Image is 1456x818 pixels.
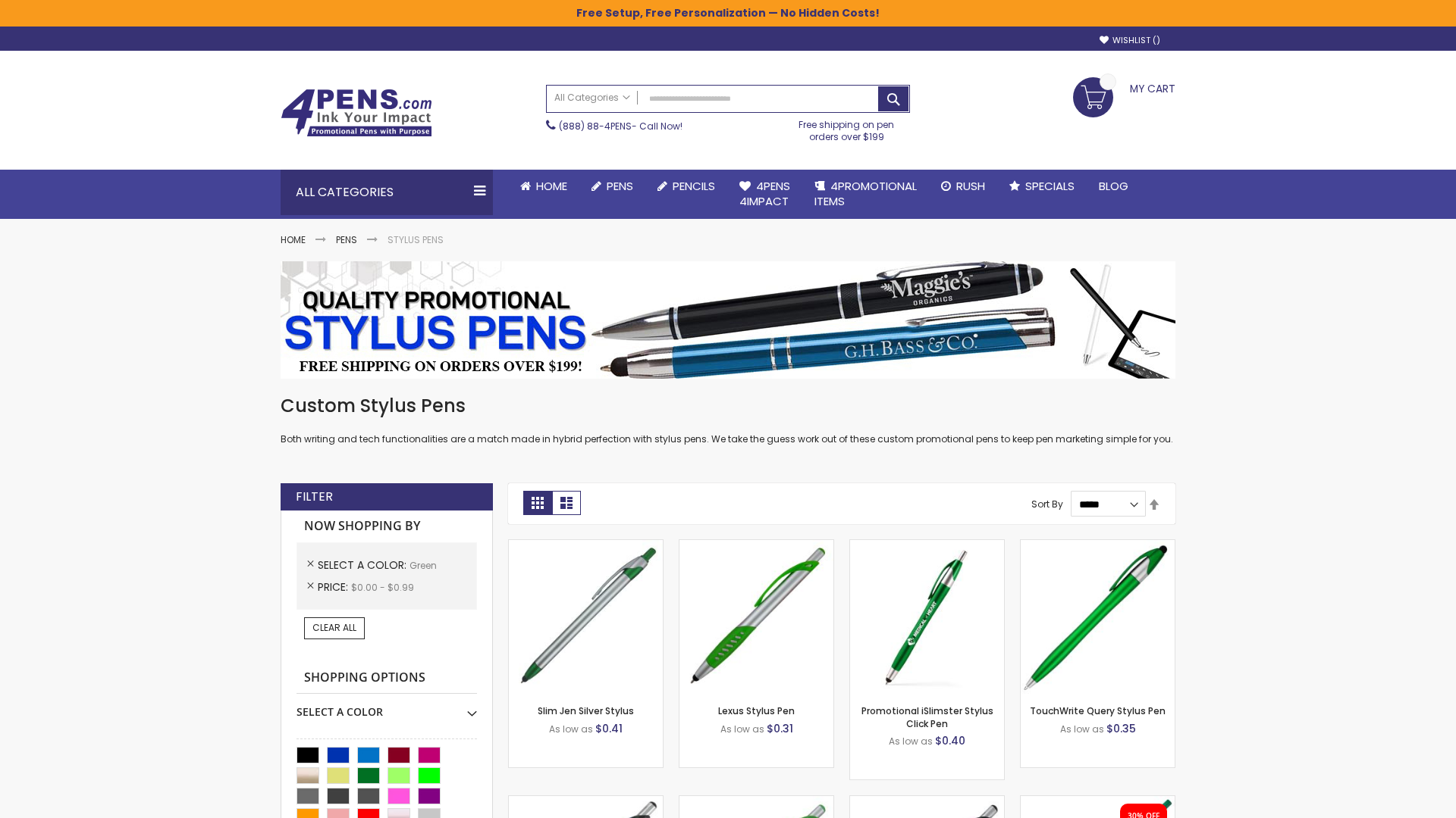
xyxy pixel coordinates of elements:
[1030,704,1166,717] a: TouchWrite Query Stylus Pen
[547,86,638,111] a: All Categories
[281,394,1175,418] h1: Custom Stylus Pens
[889,735,933,748] span: As low as
[281,394,1175,446] div: Both writing and tech functionalities are a match made in hybrid perfection with stylus pens. We ...
[850,795,1004,808] a: Lexus Metallic Stylus Pen-Green
[318,579,351,595] span: Price
[1021,539,1175,552] a: TouchWrite Query Stylus Pen-Green
[1087,170,1141,203] a: Blog
[1021,795,1175,808] a: iSlimster II - Full Color-Green
[595,721,623,736] span: $0.41
[645,170,727,203] a: Pencils
[673,178,715,194] span: Pencils
[554,92,630,104] span: All Categories
[281,261,1175,379] img: Stylus Pens
[739,178,790,209] span: 4Pens 4impact
[281,233,306,246] a: Home
[312,621,356,634] span: Clear All
[1031,498,1063,510] label: Sort By
[850,540,1004,694] img: Promotional iSlimster Stylus Click Pen-Green
[536,178,567,194] span: Home
[297,694,477,720] div: Select A Color
[929,170,997,203] a: Rush
[508,170,579,203] a: Home
[679,795,833,808] a: Boston Silver Stylus Pen-Green
[336,233,357,246] a: Pens
[281,89,432,137] img: 4Pens Custom Pens and Promotional Products
[802,170,929,219] a: 4PROMOTIONALITEMS
[388,233,444,246] strong: Stylus Pens
[679,540,833,694] img: Lexus Stylus Pen-Green
[607,178,633,194] span: Pens
[783,113,911,143] div: Free shipping on pen orders over $199
[1106,721,1136,736] span: $0.35
[1025,178,1075,194] span: Specials
[351,581,414,594] span: $0.00 - $0.99
[727,170,802,219] a: 4Pens4impact
[1099,178,1128,194] span: Blog
[523,491,552,515] strong: Grid
[935,733,965,748] span: $0.40
[956,178,985,194] span: Rush
[318,557,409,573] span: Select A Color
[814,178,917,209] span: 4PROMOTIONAL ITEMS
[679,539,833,552] a: Lexus Stylus Pen-Green
[281,170,493,215] div: All Categories
[297,510,477,542] strong: Now Shopping by
[304,617,365,638] a: Clear All
[997,170,1087,203] a: Specials
[861,704,993,729] a: Promotional iSlimster Stylus Click Pen
[1060,723,1104,735] span: As low as
[1021,540,1175,694] img: TouchWrite Query Stylus Pen-Green
[509,795,663,808] a: Boston Stylus Pen-Green
[296,489,333,505] strong: Filter
[509,539,663,552] a: Slim Jen Silver Stylus-Green
[409,559,437,572] span: Green
[559,120,632,133] a: (888) 88-4PENS
[718,704,795,717] a: Lexus Stylus Pen
[297,662,477,695] strong: Shopping Options
[559,120,682,133] span: - Call Now!
[509,540,663,694] img: Slim Jen Silver Stylus-Green
[1100,35,1160,46] a: Wishlist
[767,721,793,736] span: $0.31
[549,723,593,735] span: As low as
[579,170,645,203] a: Pens
[720,723,764,735] span: As low as
[850,539,1004,552] a: Promotional iSlimster Stylus Click Pen-Green
[538,704,634,717] a: Slim Jen Silver Stylus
